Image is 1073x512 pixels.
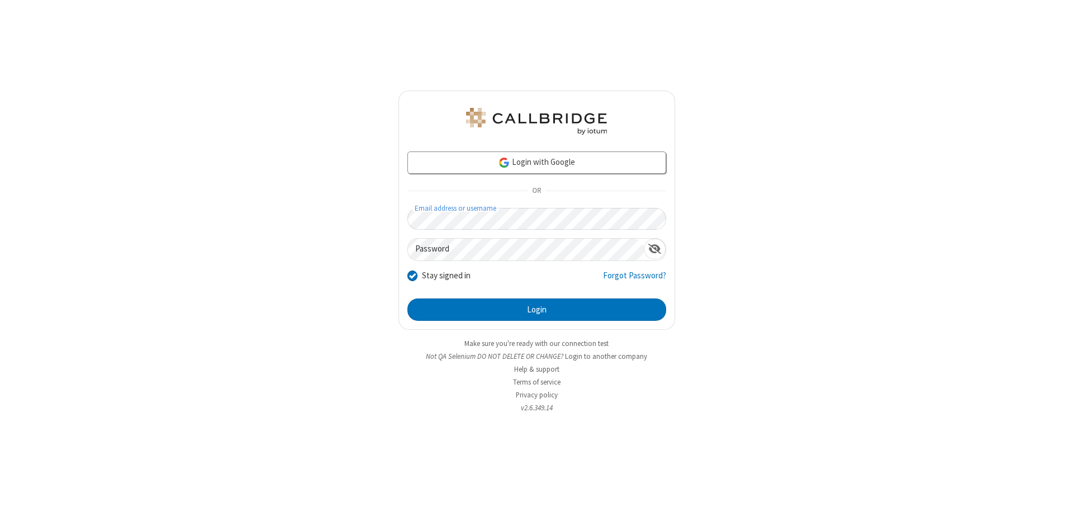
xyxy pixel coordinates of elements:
a: Privacy policy [516,390,558,400]
div: Show password [644,239,666,259]
iframe: Chat [1045,483,1065,504]
a: Help & support [514,364,559,374]
button: Login [407,298,666,321]
a: Login with Google [407,151,666,174]
input: Password [408,239,644,260]
button: Login to another company [565,351,647,362]
span: OR [528,183,545,199]
input: Email address or username [407,208,666,230]
a: Terms of service [513,377,561,387]
li: Not QA Selenium DO NOT DELETE OR CHANGE? [398,351,675,362]
img: google-icon.png [498,157,510,169]
a: Make sure you're ready with our connection test [464,339,609,348]
a: Forgot Password? [603,269,666,291]
label: Stay signed in [422,269,471,282]
li: v2.6.349.14 [398,402,675,413]
img: QA Selenium DO NOT DELETE OR CHANGE [464,108,609,135]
